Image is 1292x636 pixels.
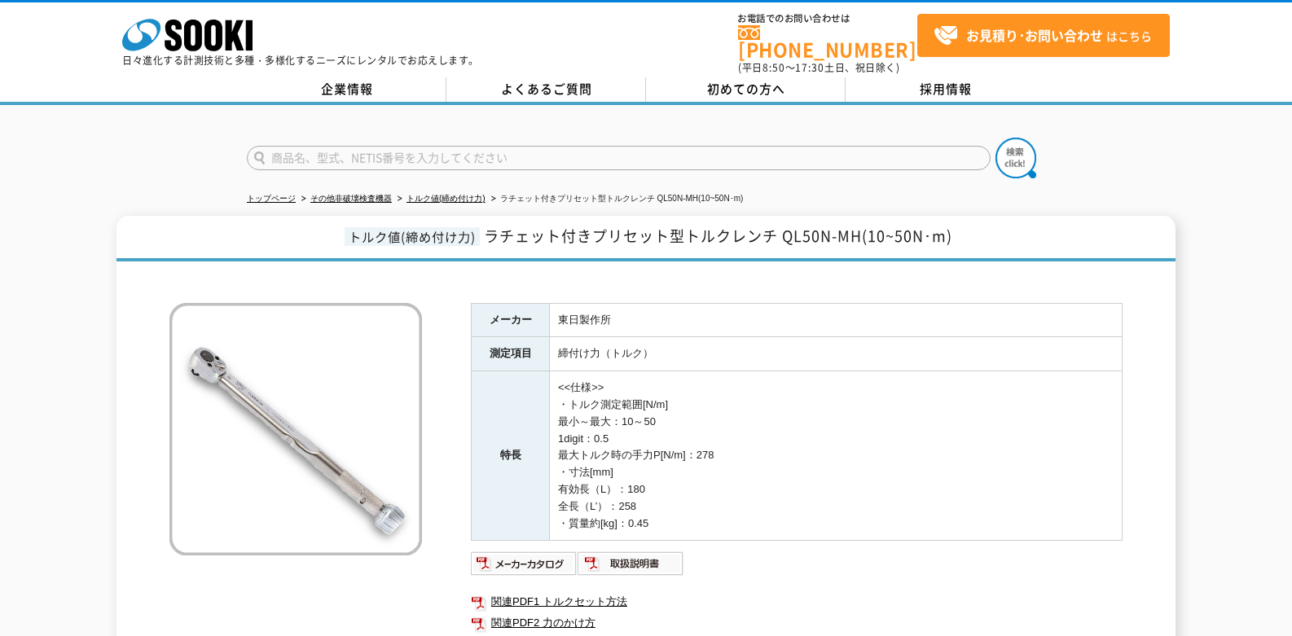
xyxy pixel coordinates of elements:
[550,303,1123,337] td: 東日製作所
[646,77,846,102] a: 初めての方へ
[934,24,1152,48] span: はこちら
[488,191,744,208] li: ラチェット付きプリセット型トルクレンチ QL50N-MH(10~50N･m)
[169,303,422,555] img: ラチェット付きプリセット型トルクレンチ QL50N-MH(10~50N･m)
[247,77,446,102] a: 企業情報
[406,194,486,203] a: トルク値(締め付け力)
[471,562,578,574] a: メーカーカタログ
[578,550,684,577] img: 取扱説明書
[846,77,1045,102] a: 採用情報
[550,371,1123,541] td: <<仕様>> ・トルク測定範囲[N/m] 最小～最大：10～50 1digit：0.5 最大トルク時の手力P[N/m]：278 ・寸法[mm] 有効長（L）：180 全長（L’）：258 ・質量...
[578,562,684,574] a: 取扱説明書
[762,60,785,75] span: 8:50
[738,14,917,24] span: お電話でのお問い合わせは
[738,25,917,59] a: [PHONE_NUMBER]
[446,77,646,102] a: よくあるご質問
[707,80,785,98] span: 初めての方へ
[472,303,550,337] th: メーカー
[471,550,578,577] img: メーカーカタログ
[247,194,296,203] a: トップページ
[122,55,479,65] p: 日々進化する計測技術と多種・多様化するニーズにレンタルでお応えします。
[247,146,991,170] input: 商品名、型式、NETIS番号を入力してください
[795,60,824,75] span: 17:30
[471,612,1123,634] a: 関連PDF2 力のかけ方
[472,371,550,541] th: 特長
[345,227,480,246] span: トルク値(締め付け力)
[917,14,1170,57] a: お見積り･お問い合わせはこちら
[550,337,1123,371] td: 締付け力（トルク）
[738,60,899,75] span: (平日 ～ 土日、祝日除く)
[472,337,550,371] th: 測定項目
[484,225,952,247] span: ラチェット付きプリセット型トルクレンチ QL50N-MH(10~50N･m)
[995,138,1036,178] img: btn_search.png
[471,591,1123,612] a: 関連PDF1 トルクセット方法
[310,194,392,203] a: その他非破壊検査機器
[966,25,1103,45] strong: お見積り･お問い合わせ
